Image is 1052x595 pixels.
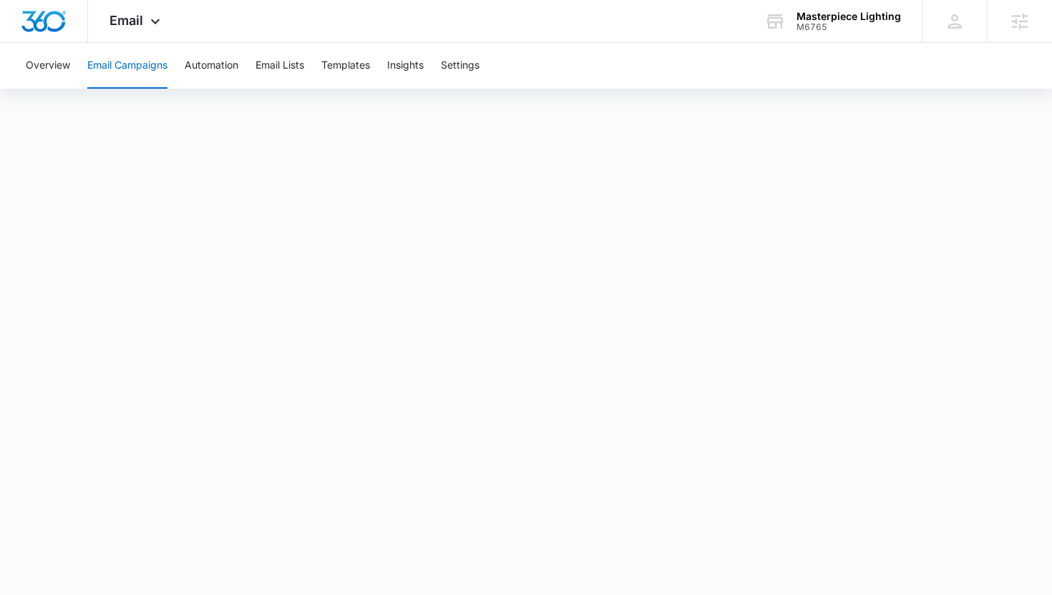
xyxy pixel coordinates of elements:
button: Templates [321,43,370,89]
button: Email Lists [255,43,304,89]
button: Insights [387,43,424,89]
span: Email [109,13,143,28]
button: Overview [26,43,70,89]
div: account name [797,11,901,22]
div: account id [797,22,901,32]
button: Automation [185,43,238,89]
button: Email Campaigns [87,43,167,89]
button: Settings [441,43,479,89]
